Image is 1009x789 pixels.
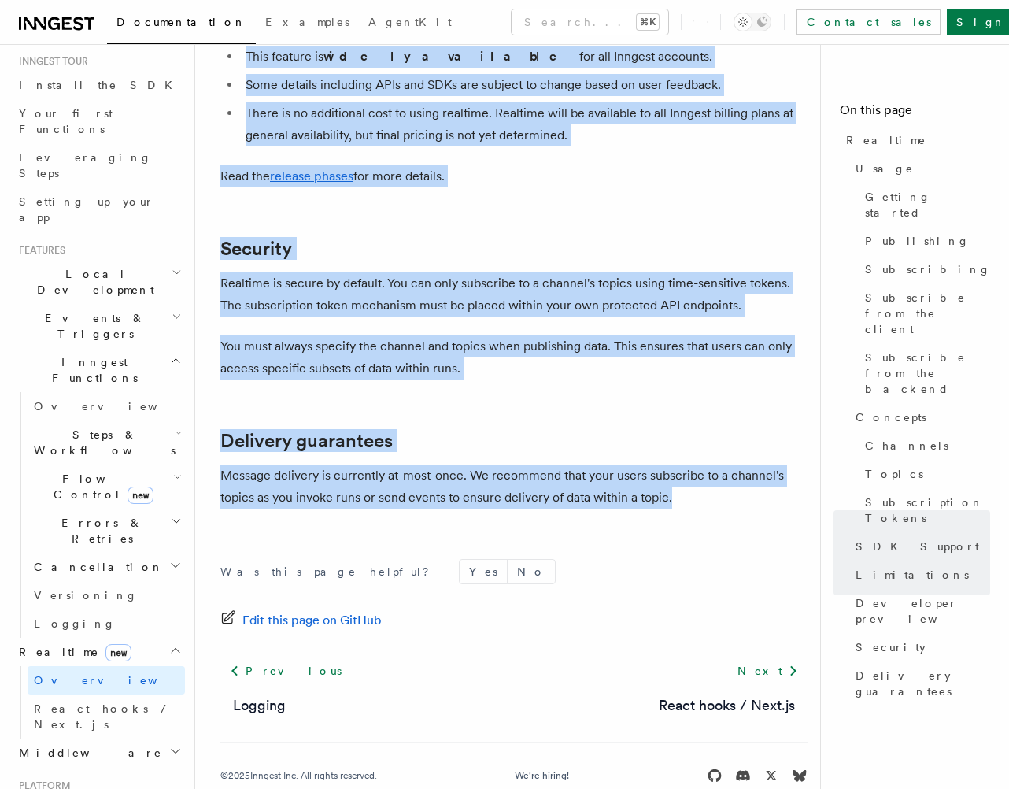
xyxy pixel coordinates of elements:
span: Subscribe from the backend [865,350,990,397]
a: Delivery guarantees [220,430,393,452]
span: Getting started [865,189,990,220]
span: Realtime [13,644,131,660]
strong: widely available [323,49,579,64]
span: Cancellation [28,559,164,575]
h4: On this page [840,101,990,126]
a: React hooks / Next.js [659,695,795,717]
span: Errors & Retries [28,515,171,546]
a: Install the SDK [13,71,185,99]
span: Subscription Tokens [865,495,990,526]
a: Topics [859,460,990,488]
span: new [128,487,153,504]
a: Previous [220,657,350,685]
span: Publishing [865,233,970,249]
span: Subscribing [865,261,991,277]
div: Inngest Functions [13,392,185,638]
span: Subscribe from the client [865,290,990,337]
span: Local Development [13,266,172,298]
span: Security [856,639,926,655]
span: Documentation [116,16,246,28]
span: Inngest Functions [13,354,170,386]
span: Concepts [856,409,926,425]
a: Documentation [107,5,256,44]
span: Developer preview [856,595,990,627]
p: Realtime is secure by default. You can only subscribe to a channel's topics using time-sensitive ... [220,272,808,317]
button: Steps & Workflows [28,420,185,465]
a: React hooks / Next.js [28,695,185,739]
button: Local Development [13,260,185,304]
a: We're hiring! [515,769,569,782]
a: release phases [270,169,353,183]
a: Next [728,657,808,685]
span: Install the SDK [19,79,182,91]
button: Yes [460,560,507,583]
a: Examples [256,5,359,43]
p: Message delivery is currently at-most-once. We recommend that your users subscribe to a channel's... [220,465,808,509]
span: Topics [865,466,923,482]
a: Developer preview [849,589,990,633]
a: Contact sales [796,9,941,35]
span: Flow Control [28,471,173,502]
a: AgentKit [359,5,461,43]
a: Realtime [840,126,990,154]
button: Realtimenew [13,638,185,666]
a: Subscribe from the backend [859,343,990,403]
a: Subscription Tokens [859,488,990,532]
span: AgentKit [368,16,452,28]
button: Inngest Functions [13,348,185,392]
button: Flow Controlnew [28,465,185,509]
span: Your first Functions [19,107,113,135]
a: Overview [28,666,185,695]
button: No [508,560,555,583]
span: Setting up your app [19,195,154,224]
button: Search...⌘K [512,9,668,35]
span: Inngest tour [13,55,88,68]
a: Publishing [859,227,990,255]
span: new [105,644,131,661]
a: Subscribing [859,255,990,283]
a: Channels [859,432,990,460]
a: Security [220,238,292,260]
button: Errors & Retries [28,509,185,553]
span: Versioning [34,589,138,602]
span: Middleware [13,745,162,761]
span: Events & Triggers [13,310,172,342]
kbd: ⌘K [637,14,659,30]
p: You must always specify the channel and topics when publishing data. This ensures that users can ... [220,335,808,380]
span: Leveraging Steps [19,151,152,180]
span: Features [13,244,65,257]
span: SDK Support [856,539,979,554]
a: SDK Support [849,532,990,561]
a: Getting started [859,183,990,227]
a: Setting up your app [13,187,185,232]
a: Logging [28,609,185,638]
span: Examples [265,16,349,28]
a: Delivery guarantees [849,661,990,706]
span: Overview [34,400,196,413]
a: Security [849,633,990,661]
span: Usage [856,161,914,176]
span: Channels [865,438,948,454]
button: Middleware [13,739,185,767]
button: Events & Triggers [13,304,185,348]
span: Overview [34,674,196,687]
p: Read the for more details. [220,165,808,187]
span: Delivery guarantees [856,668,990,699]
span: Limitations [856,567,969,583]
a: Concepts [849,403,990,432]
div: © 2025 Inngest Inc. All rights reserved. [220,769,377,782]
span: Steps & Workflows [28,427,176,458]
a: Leveraging Steps [13,143,185,187]
a: Overview [28,392,185,420]
a: Edit this page on GitHub [220,609,382,632]
span: Logging [34,617,116,630]
div: Realtimenew [13,666,185,739]
p: Was this page helpful? [220,564,440,580]
a: Logging [233,695,286,717]
button: Toggle dark mode [734,13,771,31]
a: Your first Functions [13,99,185,143]
span: Edit this page on GitHub [242,609,382,632]
a: Versioning [28,581,185,609]
a: Usage [849,154,990,183]
a: Limitations [849,561,990,589]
